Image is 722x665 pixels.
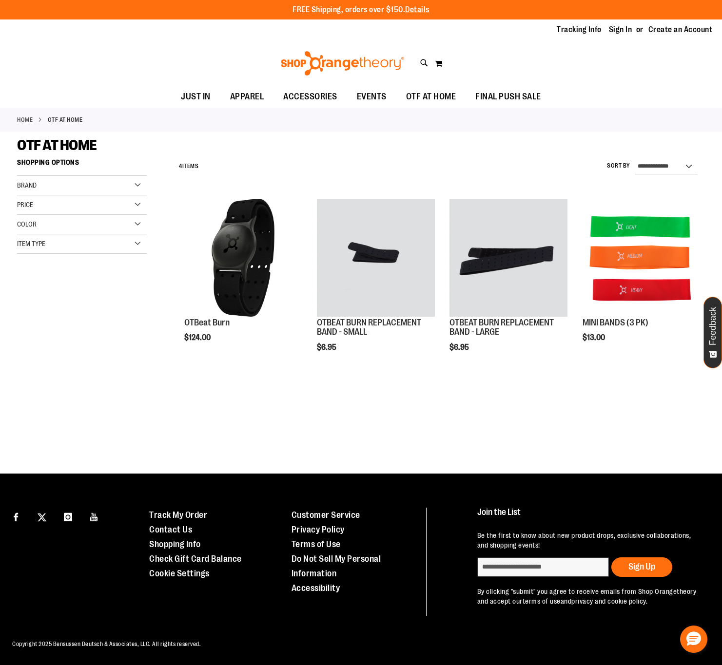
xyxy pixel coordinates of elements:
span: Feedback [708,307,718,345]
a: FINAL PUSH SALE [466,86,551,108]
span: Copyright 2025 Bensussen Deutsch & Associates, LLC. All rights reserved. [12,641,201,647]
span: FINAL PUSH SALE [475,86,541,108]
span: $13.00 [583,333,606,342]
span: Color [17,220,37,228]
a: OTBEAT BURN REPLACEMENT BAND - SMALL [317,318,421,337]
a: privacy and cookie policy. [571,597,647,605]
span: ACCESSORIES [283,86,337,108]
button: Hello, have a question? Let’s chat. [680,626,707,653]
img: Shop Orangetheory [279,51,406,76]
strong: OTF AT HOME [48,115,83,124]
span: $124.00 [184,333,212,342]
a: Check Gift Card Balance [149,554,242,564]
span: 4 [179,163,182,170]
a: OTBEAT BURN REPLACEMENT BAND - LARGE [449,199,567,318]
a: OTF AT HOME [396,86,466,108]
span: JUST IN [181,86,211,108]
a: Do Not Sell My Personal Information [292,554,381,578]
a: OTBEAT BURN REPLACEMENT BAND - SMALL [317,199,434,318]
a: Privacy Policy [292,525,345,534]
span: Brand [17,181,37,189]
a: JUST IN [171,86,220,108]
span: OTF AT HOME [17,137,97,153]
a: Tracking Info [557,24,602,35]
a: ACCESSORIES [273,86,347,108]
a: Details [405,5,429,14]
img: OTBEAT BURN REPLACEMENT BAND - SMALL [317,199,434,316]
a: Shopping Info [149,539,201,549]
a: Accessibility [292,583,340,593]
button: Feedback - Show survey [703,297,722,368]
img: Twitter [38,513,46,522]
span: $6.95 [317,343,338,352]
a: Terms of Use [292,539,341,549]
a: Cookie Settings [149,569,210,578]
img: Main view of OTBeat Burn 6.0-C [184,199,302,316]
input: enter email [477,557,609,577]
a: Sign In [609,24,632,35]
a: Visit our X page [34,508,51,525]
span: EVENTS [357,86,387,108]
p: FREE Shipping, orders over $150. [293,4,429,16]
p: Be the first to know about new product drops, exclusive collaborations, and shopping events! [477,531,703,550]
h2: Items [179,159,198,174]
span: APPAREL [230,86,264,108]
span: $6.95 [449,343,470,352]
a: APPAREL [220,86,274,108]
a: Main view of OTBeat Burn 6.0-C [184,199,302,318]
a: EVENTS [347,86,396,108]
a: Track My Order [149,510,207,520]
label: Sort By [607,162,630,170]
a: terms of use [523,597,561,605]
a: Home [17,115,33,124]
img: MINI BANDS (3 PK) [583,199,700,316]
a: MINI BANDS (3 PK) [583,199,700,318]
a: Visit our Instagram page [59,508,77,525]
a: Visit our Facebook page [7,508,24,525]
span: Price [17,201,33,209]
a: Contact Us [149,525,192,534]
a: OTBeat Burn [184,318,230,327]
a: MINI BANDS (3 PK) [583,318,648,327]
a: Visit our Youtube page [86,508,103,525]
button: Sign Up [611,557,672,577]
span: Sign Up [628,562,655,571]
div: product [179,194,307,367]
a: OTBEAT BURN REPLACEMENT BAND - LARGE [449,318,554,337]
a: Customer Service [292,510,360,520]
p: By clicking "submit" you agree to receive emails from Shop Orangetheory and accept our and [477,587,703,606]
h4: Join the List [477,508,703,526]
span: OTF AT HOME [406,86,456,108]
a: Create an Account [648,24,713,35]
div: product [312,194,439,377]
strong: Shopping Options [17,154,147,176]
div: product [445,194,572,377]
img: OTBEAT BURN REPLACEMENT BAND - LARGE [449,199,567,316]
div: product [578,194,705,367]
span: Item Type [17,240,45,247]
